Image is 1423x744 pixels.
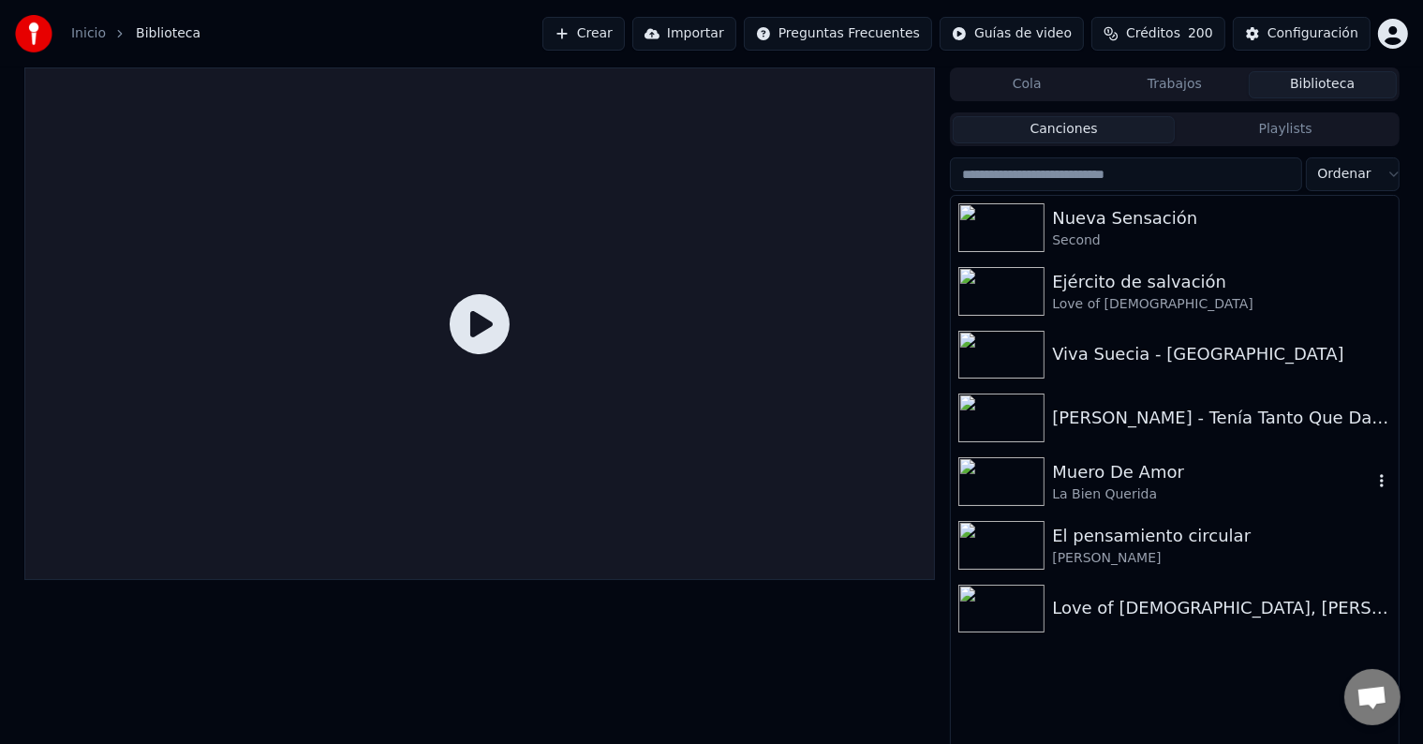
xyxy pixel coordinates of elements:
[1052,295,1390,314] div: Love of [DEMOGRAPHIC_DATA]
[632,17,736,51] button: Importar
[1267,24,1358,43] div: Configuración
[1052,269,1390,295] div: Ejército de salvación
[542,17,625,51] button: Crear
[71,24,106,43] a: Inicio
[136,24,200,43] span: Biblioteca
[1101,71,1249,98] button: Trabajos
[953,116,1175,143] button: Canciones
[1052,205,1390,231] div: Nueva Sensación
[1318,165,1371,184] span: Ordenar
[1233,17,1371,51] button: Configuración
[1052,405,1390,431] div: [PERSON_NAME] - Tenía Tanto Que Darte
[1344,669,1401,725] div: Chat abierto
[71,24,200,43] nav: breadcrumb
[1052,485,1371,504] div: La Bien Querida
[1188,24,1213,43] span: 200
[1091,17,1225,51] button: Créditos200
[1052,523,1390,549] div: El pensamiento circular
[15,15,52,52] img: youka
[1249,71,1397,98] button: Biblioteca
[940,17,1084,51] button: Guías de video
[1052,231,1390,250] div: Second
[1175,116,1397,143] button: Playlists
[1052,549,1390,568] div: [PERSON_NAME]
[744,17,932,51] button: Preguntas Frecuentes
[1052,595,1390,621] div: Love of [DEMOGRAPHIC_DATA], [PERSON_NAME] - Contradicción
[953,71,1101,98] button: Cola
[1052,341,1390,367] div: Viva Suecia - [GEOGRAPHIC_DATA]
[1052,459,1371,485] div: Muero De Amor
[1126,24,1180,43] span: Créditos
